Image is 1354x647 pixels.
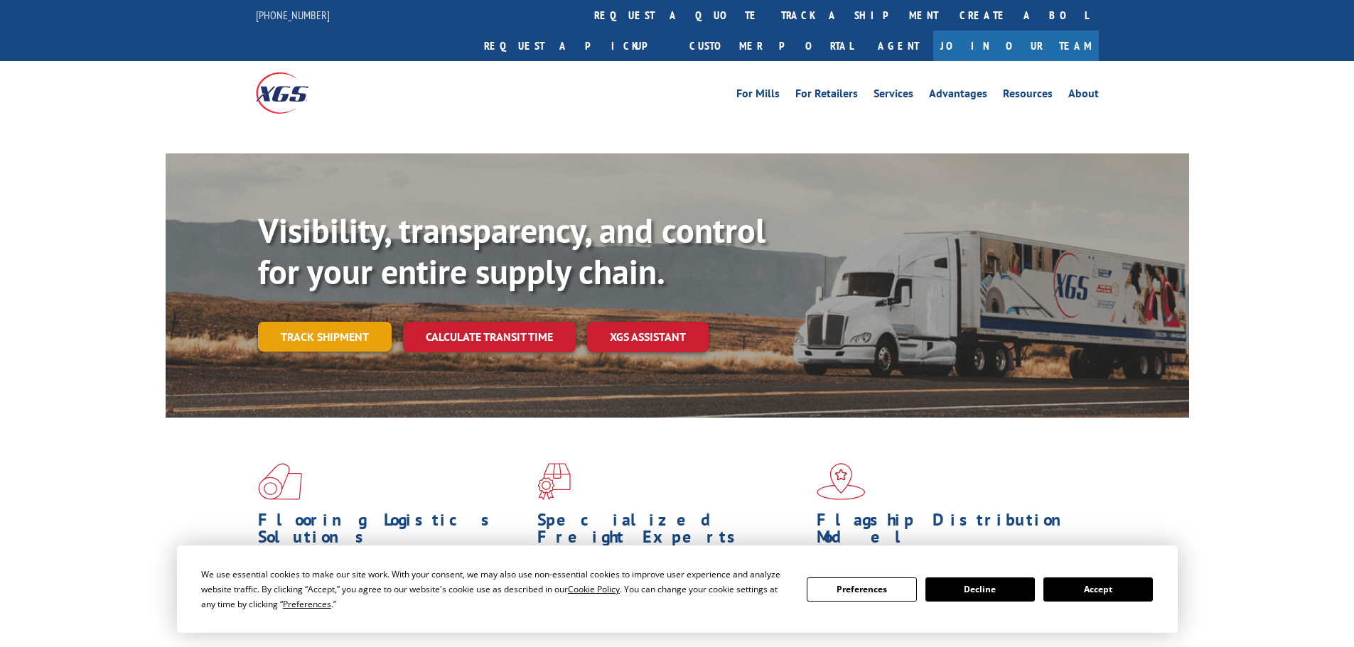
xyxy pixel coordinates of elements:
[537,511,806,553] h1: Specialized Freight Experts
[807,577,916,602] button: Preferences
[177,545,1178,633] div: Cookie Consent Prompt
[795,88,858,104] a: For Retailers
[1068,88,1099,104] a: About
[258,322,392,352] a: Track shipment
[258,208,765,293] b: Visibility, transparency, and control for your entire supply chain.
[568,583,620,595] span: Cookie Policy
[864,31,933,61] a: Agent
[1003,88,1053,104] a: Resources
[736,88,780,104] a: For Mills
[929,88,987,104] a: Advantages
[403,322,576,352] a: Calculate transit time
[258,463,302,500] img: xgs-icon-total-supply-chain-intelligence-red
[256,8,330,22] a: [PHONE_NUMBER]
[933,31,1099,61] a: Join Our Team
[874,88,913,104] a: Services
[258,511,527,553] h1: Flooring Logistics Solutions
[283,598,331,610] span: Preferences
[679,31,864,61] a: Customer Portal
[537,463,571,500] img: xgs-icon-focused-on-flooring-red
[817,511,1085,553] h1: Flagship Distribution Model
[201,567,790,611] div: We use essential cookies to make our site work. With your consent, we may also use non-essential ...
[473,31,679,61] a: Request a pickup
[587,322,709,352] a: XGS ASSISTANT
[1043,577,1153,602] button: Accept
[925,577,1035,602] button: Decline
[817,463,866,500] img: xgs-icon-flagship-distribution-model-red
